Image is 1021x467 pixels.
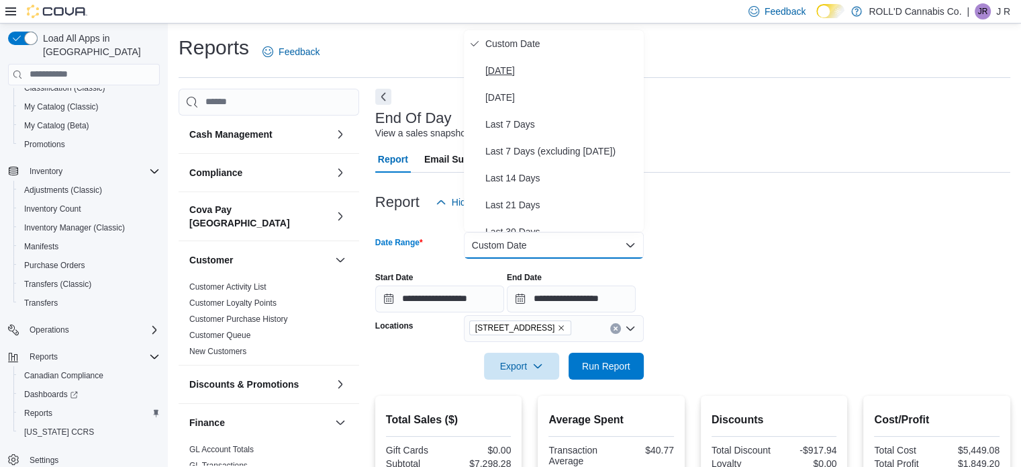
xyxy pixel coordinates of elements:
span: Feedback [765,5,806,18]
label: Start Date [375,272,414,283]
span: Transfers (Classic) [19,276,160,292]
input: Press the down key to open a popover containing a calendar. [375,286,504,312]
span: Canadian Compliance [19,368,160,384]
div: $40.77 [614,445,674,456]
button: Inventory [3,162,165,181]
h2: Discounts [712,412,837,428]
span: Last 7 Days (excluding [DATE]) [485,143,638,159]
a: GL Account Totals [189,445,254,454]
a: Customer Activity List [189,282,266,292]
a: New Customers [189,347,246,356]
button: Reports [24,349,63,365]
span: Inventory [30,166,62,177]
a: Customer Queue [189,331,250,340]
h3: End Of Day [375,110,452,126]
button: Promotions [13,135,165,154]
a: Dashboards [19,386,83,402]
div: Total Discount [712,445,771,456]
h3: Cash Management [189,128,273,141]
p: J R [996,3,1010,19]
span: Load All Apps in [GEOGRAPHIC_DATA] [38,32,160,58]
a: Adjustments (Classic) [19,182,107,198]
button: Export [484,353,559,380]
span: Last 30 Days [485,224,638,240]
button: Transfers (Classic) [13,275,165,294]
a: [US_STATE] CCRS [19,424,99,440]
span: Last 14 Days [485,170,638,186]
span: Dashboards [19,386,160,402]
span: Customer Loyalty Points [189,298,277,308]
button: Operations [3,321,165,339]
span: Operations [30,325,69,335]
label: End Date [507,272,542,283]
label: Locations [375,321,414,331]
p: | [967,3,969,19]
div: Select listbox [464,30,644,232]
a: Purchase Orders [19,257,91,273]
span: Last 21 Days [485,197,638,213]
span: Promotions [24,139,65,150]
img: Cova [27,5,87,18]
span: Reports [24,408,52,419]
span: Transfers [19,295,160,311]
button: Purchase Orders [13,256,165,275]
span: [DATE] [485,89,638,105]
button: Hide Parameters [430,189,528,216]
button: Custom Date [464,232,644,259]
div: J R [975,3,991,19]
button: Adjustments (Classic) [13,181,165,200]
button: Customer [189,253,330,267]
span: Adjustments (Classic) [24,185,102,196]
span: My Catalog (Beta) [19,118,160,134]
h3: Report [375,194,420,210]
button: Inventory Count [13,200,165,218]
span: Purchase Orders [24,260,85,271]
a: Inventory Manager (Classic) [19,220,130,236]
button: Cash Management [189,128,330,141]
span: Transfers [24,298,58,308]
button: Open list of options [625,323,636,334]
span: Adjustments (Classic) [19,182,160,198]
h2: Total Sales ($) [386,412,512,428]
span: Customer Activity List [189,282,266,292]
span: Reports [30,351,58,362]
div: -$917.94 [777,445,836,456]
button: Clear input [610,323,621,334]
button: Operations [24,322,75,338]
div: Customer [179,279,359,365]
div: Gift Cards [386,445,446,456]
button: Reports [13,404,165,423]
span: My Catalog (Classic) [24,101,99,112]
a: Reports [19,405,58,421]
span: Canadian Compliance [24,370,103,381]
button: Manifests [13,237,165,256]
button: Finance [332,415,348,431]
div: $0.00 [451,445,511,456]
a: Transfers (Classic) [19,276,97,292]
button: Compliance [332,165,348,181]
span: Operations [24,322,160,338]
button: Canadian Compliance [13,366,165,385]
a: Inventory Count [19,201,87,217]
h3: Discounts & Promotions [189,378,299,391]
span: My Catalog (Classic) [19,99,160,115]
button: Finance [189,416,330,429]
div: View a sales snapshot for a date or date range. [375,126,572,140]
button: Transfers [13,294,165,312]
span: Inventory Count [19,201,160,217]
button: Inventory Manager (Classic) [13,218,165,237]
button: Cova Pay [GEOGRAPHIC_DATA] [189,203,330,230]
a: Promotions [19,136,70,153]
span: Reports [19,405,160,421]
button: Classification (Classic) [13,79,165,97]
a: Dashboards [13,385,165,404]
button: [US_STATE] CCRS [13,423,165,441]
span: Inventory Manager (Classic) [24,222,125,233]
span: Classification (Classic) [19,80,160,96]
span: Manifests [19,239,160,255]
span: 105-500 Hazeldean Rd [469,321,572,335]
a: My Catalog (Beta) [19,118,95,134]
button: Inventory [24,163,68,179]
span: Manifests [24,241,58,252]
